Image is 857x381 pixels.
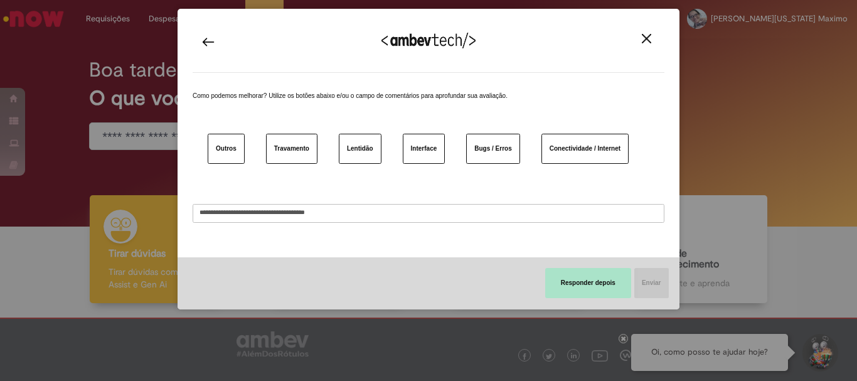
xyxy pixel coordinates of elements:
button: Conectividade / Internet [541,134,629,164]
img: Close [642,34,651,43]
button: Outros [208,134,245,164]
button: Lentidão [339,134,381,164]
button: Close [638,33,655,44]
img: Logo Ambevtech [381,33,476,48]
label: Como podemos melhorar? Utilize os botões abaixo e/ou o campo de comentários para aprofundar sua a... [193,92,508,100]
button: Bugs / Erros [466,134,519,164]
img: Back [202,36,215,48]
button: Responder depois [545,268,631,298]
button: Travamento [266,134,317,164]
button: Interface [403,134,445,164]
